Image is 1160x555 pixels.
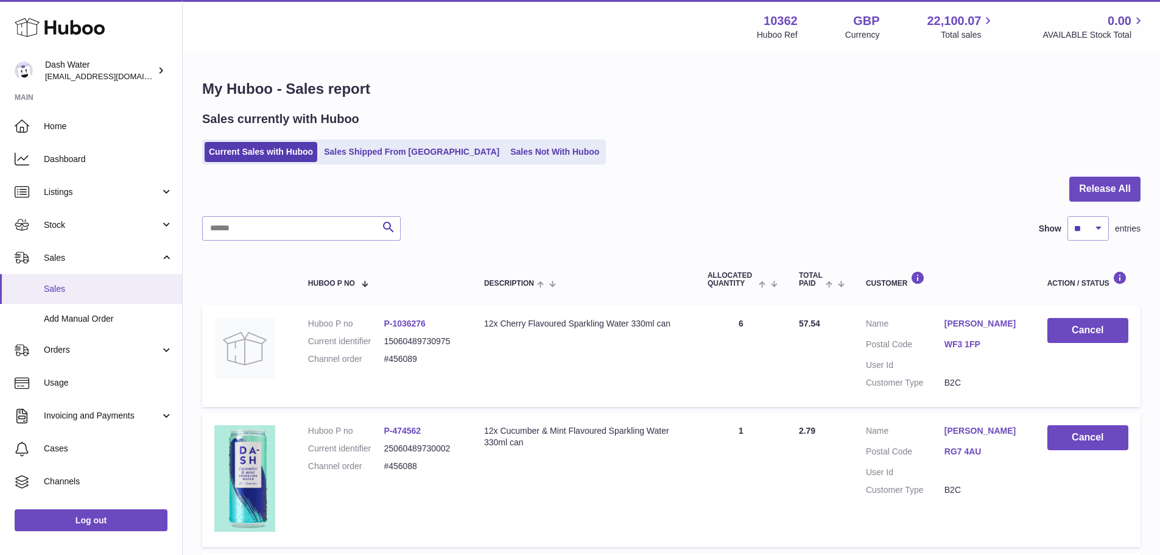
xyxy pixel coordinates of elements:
[45,59,155,82] div: Dash Water
[15,509,167,531] a: Log out
[1039,223,1061,235] label: Show
[384,443,460,454] dd: 25060489730002
[944,318,1023,330] a: [PERSON_NAME]
[866,377,944,389] dt: Customer Type
[866,271,1023,288] div: Customer
[44,377,173,389] span: Usage
[44,154,173,165] span: Dashboard
[764,13,798,29] strong: 10362
[944,339,1023,350] a: WF3 1FP
[866,425,944,440] dt: Name
[44,443,173,454] span: Cases
[205,142,317,162] a: Current Sales with Huboo
[695,413,787,547] td: 1
[384,336,460,347] dd: 15060489730975
[927,13,995,41] a: 22,100.07 Total sales
[944,484,1023,496] dd: B2C
[384,426,421,436] a: P-474562
[506,142,603,162] a: Sales Not With Huboo
[1115,223,1141,235] span: entries
[484,318,683,330] div: 12x Cherry Flavoured Sparkling Water 330ml can
[484,280,534,288] span: Description
[384,353,460,365] dd: #456089
[384,461,460,472] dd: #456088
[484,425,683,448] div: 12x Cucumber & Mint Flavoured Sparkling Water 330ml can
[927,13,981,29] span: 22,100.07
[214,318,275,379] img: no-photo.jpg
[308,318,384,330] dt: Huboo P no
[202,79,1141,99] h1: My Huboo - Sales report
[695,306,787,407] td: 6
[308,443,384,454] dt: Current identifier
[866,467,944,478] dt: User Id
[44,283,173,295] span: Sales
[799,426,815,436] span: 2.79
[44,344,160,356] span: Orders
[44,219,160,231] span: Stock
[308,280,355,288] span: Huboo P no
[799,272,823,288] span: Total paid
[15,62,33,80] img: internalAdmin-10362@internal.huboo.com
[308,425,384,437] dt: Huboo P no
[44,410,160,422] span: Invoicing and Payments
[708,272,756,288] span: ALLOCATED Quantity
[1047,425,1128,450] button: Cancel
[202,111,359,127] h2: Sales currently with Huboo
[320,142,504,162] a: Sales Shipped From [GEOGRAPHIC_DATA]
[799,319,820,328] span: 57.54
[44,186,160,198] span: Listings
[1042,29,1145,41] span: AVAILABLE Stock Total
[944,425,1023,437] a: [PERSON_NAME]
[866,359,944,371] dt: User Id
[384,319,426,328] a: P-1036276
[845,29,880,41] div: Currency
[944,377,1023,389] dd: B2C
[45,71,179,81] span: [EMAIL_ADDRESS][DOMAIN_NAME]
[308,461,384,472] dt: Channel order
[941,29,995,41] span: Total sales
[44,252,160,264] span: Sales
[866,318,944,333] dt: Name
[308,353,384,365] dt: Channel order
[44,476,173,487] span: Channels
[1047,271,1128,288] div: Action / Status
[944,446,1023,458] a: RG7 4AU
[866,339,944,353] dt: Postal Code
[44,313,173,325] span: Add Manual Order
[1069,177,1141,202] button: Release All
[1047,318,1128,343] button: Cancel
[44,121,173,132] span: Home
[1108,13,1131,29] span: 0.00
[214,425,275,532] img: 103621727971708.png
[866,484,944,496] dt: Customer Type
[866,446,944,461] dt: Postal Code
[1042,13,1145,41] a: 0.00 AVAILABLE Stock Total
[308,336,384,347] dt: Current identifier
[853,13,879,29] strong: GBP
[757,29,798,41] div: Huboo Ref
